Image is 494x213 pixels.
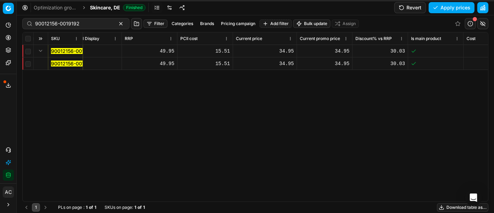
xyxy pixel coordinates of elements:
[89,205,93,210] strong: of
[125,48,174,55] div: 49.95
[35,20,111,27] input: Search by SKU or title
[90,4,146,11] span: Skincare, DEFinished
[51,48,96,55] button: 90012156-0019192
[94,205,96,210] strong: 1
[51,36,60,41] span: SKU
[105,205,133,210] span: SKUs on page :
[260,19,292,28] button: Add filter
[22,203,50,212] nav: pagination
[236,60,294,67] div: 34.95
[300,60,349,67] div: 34.95
[3,187,14,197] span: AC
[125,36,133,41] span: RRP
[58,205,96,210] div: :
[36,47,45,55] button: Expand
[293,19,330,28] button: Bulk update
[51,60,96,67] button: 90012156-0019192
[197,19,217,28] button: Brands
[300,36,340,41] span: Current promo price
[300,48,349,55] div: 34.95
[180,48,230,55] div: 15.51
[218,19,258,28] button: Pricing campaign
[123,4,146,11] span: Finished
[180,36,198,41] span: PCII cost
[180,60,230,67] div: 15.51
[355,48,405,55] div: 30.03
[437,203,488,212] button: Download table as...
[86,205,88,210] strong: 1
[125,60,174,67] div: 49.95
[3,187,14,198] button: AC
[355,60,405,67] div: 30.03
[58,205,82,210] span: PLs on page
[138,205,142,210] strong: of
[169,19,196,28] button: Categories
[394,2,426,13] button: Revert
[143,205,145,210] strong: 1
[467,36,476,41] span: Cost
[32,203,40,212] button: 1
[236,48,294,55] div: 34.95
[34,4,78,11] a: Optimization groups
[465,189,482,206] div: Open Intercom Messenger
[36,34,45,43] button: Expand all
[90,4,120,11] span: Skincare, DE
[143,19,167,28] button: Filter
[134,205,136,210] strong: 1
[411,36,441,41] span: Is main product
[51,48,96,54] mark: 90012156-0019192
[22,203,31,212] button: Go to previous page
[355,36,392,41] span: Discount% vs RRP
[429,2,475,13] button: Apply prices
[69,36,99,41] span: Special Display
[51,61,96,66] mark: 90012156-0019192
[34,4,146,11] nav: breadcrumb
[41,203,50,212] button: Go to next page
[236,36,262,41] span: Current price
[332,19,359,28] button: Assign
